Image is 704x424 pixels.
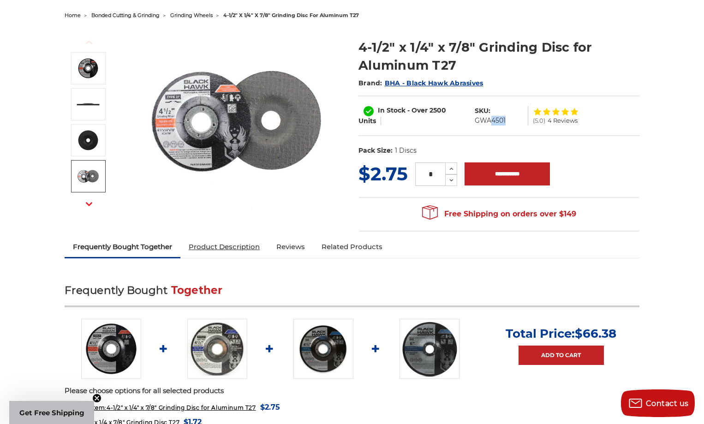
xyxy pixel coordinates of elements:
[313,237,391,257] a: Related Products
[65,12,81,18] a: home
[9,401,94,424] div: Get Free ShippingClose teaser
[646,399,689,408] span: Contact us
[358,162,408,185] span: $2.75
[575,326,616,341] span: $66.38
[378,106,406,114] span: In Stock
[519,346,604,365] a: Add to Cart
[65,237,180,257] a: Frequently Bought Together
[430,106,446,114] span: 2500
[223,12,359,18] span: 4-1/2" x 1/4" x 7/8" grinding disc for aluminum t27
[475,106,490,116] dt: SKU:
[77,57,100,80] img: 4.5 inch grinding wheel for aluminum
[77,404,256,411] span: 4-1/2" x 1/4" x 7/8" Grinding Disc for Aluminum T27
[91,12,160,18] a: bonded cutting & grinding
[358,38,639,74] h1: 4-1/2" x 1/4" x 7/8" Grinding Disc for Aluminum T27
[358,146,393,155] dt: Pack Size:
[407,106,428,114] span: - Over
[358,117,376,125] span: Units
[77,93,100,116] img: aluminum grinding disc
[422,205,576,223] span: Free Shipping on orders over $149
[78,32,100,52] button: Previous
[171,284,223,297] span: Together
[78,194,100,214] button: Next
[358,79,382,87] span: Brand:
[144,29,328,213] img: 4.5 inch grinding wheel for aluminum
[92,394,101,403] button: Close teaser
[621,389,695,417] button: Contact us
[65,386,639,396] p: Please choose options for all selected products
[170,12,213,18] a: grinding wheels
[506,326,616,341] p: Total Price:
[395,146,417,155] dd: 1 Discs
[385,79,483,87] a: BHA - Black Hawk Abrasives
[81,319,141,379] img: 4.5 inch grinding wheel for aluminum
[180,237,268,257] a: Product Description
[268,237,313,257] a: Reviews
[475,116,506,125] dd: GWA4501
[260,401,280,413] span: $2.75
[65,284,167,297] span: Frequently Bought
[77,165,100,188] img: BHA 4.5 inch grinding disc for aluminum
[533,118,545,124] span: (5.0)
[19,408,84,417] span: Get Free Shipping
[548,118,578,124] span: 4 Reviews
[77,129,100,152] img: 4-1/2" x 1/4" x 7/8" Grinding Disc for Aluminum T27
